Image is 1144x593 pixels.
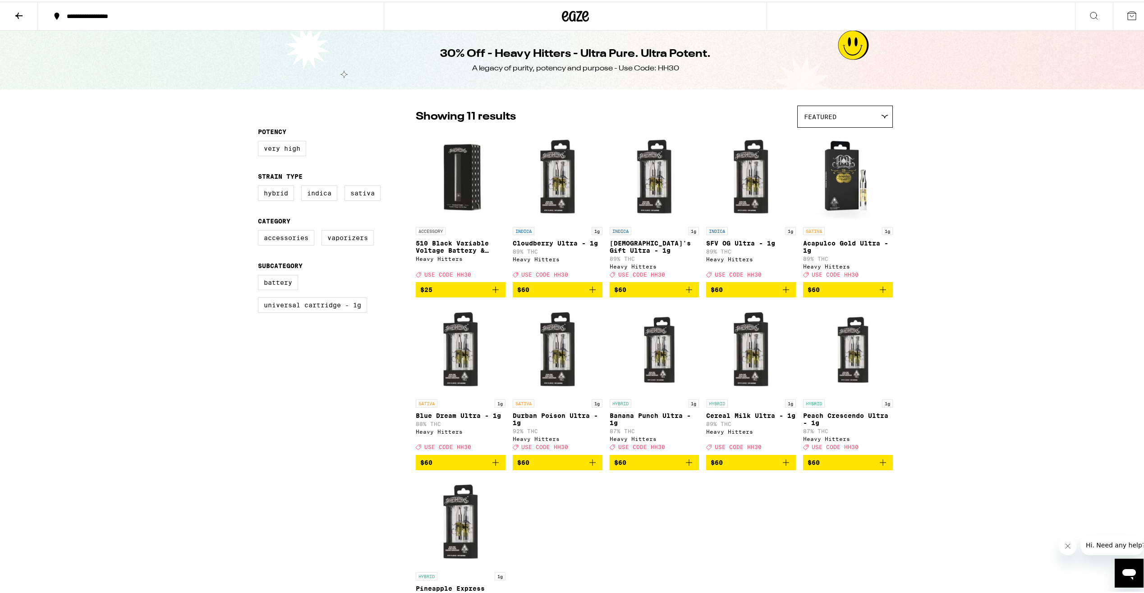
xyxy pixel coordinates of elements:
[715,270,762,276] span: USE CODE HH30
[812,270,859,276] span: USE CODE HH30
[618,270,665,276] span: USE CODE HH30
[614,284,626,292] span: $60
[258,273,298,288] label: Battery
[715,443,762,449] span: USE CODE HH30
[706,247,796,253] p: 89% THC
[258,260,303,268] legend: Subcategory
[706,225,728,233] p: INDICA
[420,284,432,292] span: $25
[416,398,437,406] p: SATIVA
[706,130,796,280] a: Open page for SFV OG Ultra - 1g from Heavy Hitters
[706,303,796,453] a: Open page for Cereal Milk Ultra - 1g from Heavy Hitters
[610,238,699,252] p: [DEMOGRAPHIC_DATA]'s Gift Ultra - 1g
[416,410,505,417] p: Blue Dream Ultra - 1g
[610,130,699,221] img: Heavy Hitters - God's Gift Ultra - 1g
[688,398,699,406] p: 1g
[345,184,381,199] label: Sativa
[301,184,337,199] label: Indica
[472,62,679,72] div: A legacy of purity, potency and purpose - Use Code: HH30
[618,443,665,449] span: USE CODE HH30
[513,453,602,468] button: Add to bag
[803,398,825,406] p: HYBRID
[803,262,893,268] div: Heavy Hitters
[785,398,796,406] p: 1g
[517,284,529,292] span: $60
[258,296,367,311] label: Universal Cartridge - 1g
[614,457,626,464] span: $60
[424,270,471,276] span: USE CODE HH30
[1059,535,1077,553] iframe: Close message
[513,426,602,432] p: 92% THC
[711,284,723,292] span: $60
[495,398,505,406] p: 1g
[610,280,699,296] button: Add to bag
[420,457,432,464] span: $60
[706,427,796,433] div: Heavy Hitters
[803,280,893,296] button: Add to bag
[706,255,796,260] div: Heavy Hitters
[882,225,893,233] p: 1g
[803,453,893,468] button: Add to bag
[513,247,602,253] p: 89% THC
[803,426,893,432] p: 87% THC
[513,225,534,233] p: INDICA
[513,130,602,280] a: Open page for Cloudberry Ultra - 1g from Heavy Hitters
[416,107,516,123] p: Showing 11 results
[610,398,631,406] p: HYBRID
[513,130,602,221] img: Heavy Hitters - Cloudberry Ultra - 1g
[706,419,796,425] p: 89% THC
[803,254,893,260] p: 89% THC
[706,410,796,417] p: Cereal Milk Ultra - 1g
[521,270,568,276] span: USE CODE HH30
[424,443,471,449] span: USE CODE HH30
[513,410,602,425] p: Durban Poison Ultra - 1g
[706,130,796,221] img: Heavy Hitters - SFV OG Ultra - 1g
[258,126,286,134] legend: Potency
[416,476,505,566] img: Heavy Hitters - Pineapple Express Ultra - 1g
[513,255,602,260] div: Heavy Hitters
[513,280,602,296] button: Add to bag
[803,434,893,440] div: Heavy Hitters
[610,130,699,280] a: Open page for God's Gift Ultra - 1g from Heavy Hitters
[416,238,505,252] p: 510 Black Variable Voltage Battery & Charger
[610,303,699,393] img: Heavy Hitters - Banana Punch Ultra - 1g
[610,262,699,268] div: Heavy Hitters
[610,410,699,425] p: Banana Punch Ultra - 1g
[592,225,602,233] p: 1g
[416,225,446,233] p: ACCESSORY
[610,254,699,260] p: 89% THC
[5,6,65,14] span: Hi. Need any help?
[803,225,825,233] p: SATIVA
[808,457,820,464] span: $60
[803,303,893,453] a: Open page for Peach Crescendo Ultra - 1g from Heavy Hitters
[258,228,314,244] label: Accessories
[258,216,290,223] legend: Category
[416,280,505,296] button: Add to bag
[513,303,602,393] img: Heavy Hitters - Durban Poison Ultra - 1g
[804,111,836,119] span: Featured
[610,303,699,453] a: Open page for Banana Punch Ultra - 1g from Heavy Hitters
[416,303,505,453] a: Open page for Blue Dream Ultra - 1g from Heavy Hitters
[495,570,505,579] p: 1g
[1080,533,1144,553] iframe: Message from company
[706,238,796,245] p: SFV OG Ultra - 1g
[416,303,505,393] img: Heavy Hitters - Blue Dream Ultra - 1g
[416,453,505,468] button: Add to bag
[803,410,893,425] p: Peach Crescendo Ultra - 1g
[1115,557,1144,586] iframe: Button to launch messaging window
[258,184,294,199] label: Hybrid
[258,171,303,178] legend: Strain Type
[706,280,796,296] button: Add to bag
[416,570,437,579] p: HYBRID
[803,238,893,252] p: Acapulco Gold Ultra - 1g
[706,303,796,393] img: Heavy Hitters - Cereal Milk Ultra - 1g
[416,130,505,280] a: Open page for 510 Black Variable Voltage Battery & Charger from Heavy Hitters
[513,238,602,245] p: Cloudberry Ultra - 1g
[416,427,505,433] div: Heavy Hitters
[592,398,602,406] p: 1g
[610,434,699,440] div: Heavy Hitters
[610,225,631,233] p: INDICA
[416,130,505,221] img: Heavy Hitters - 510 Black Variable Voltage Battery & Charger
[803,130,893,280] a: Open page for Acapulco Gold Ultra - 1g from Heavy Hitters
[812,443,859,449] span: USE CODE HH30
